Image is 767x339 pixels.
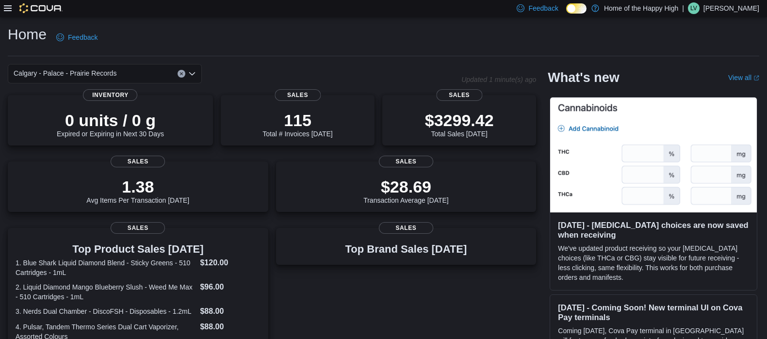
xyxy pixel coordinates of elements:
div: Transaction Average [DATE] [363,177,449,204]
span: Feedback [68,32,98,42]
p: | [682,2,684,14]
p: 1.38 [86,177,189,196]
p: Home of the Happy High [604,2,678,14]
input: Dark Mode [566,3,587,14]
h1: Home [8,25,47,44]
img: Cova [19,3,63,13]
span: Sales [111,222,165,234]
p: 0 units / 0 g [57,111,164,130]
h3: Top Brand Sales [DATE] [345,243,467,255]
span: Sales [111,156,165,167]
span: Inventory [83,89,137,101]
dd: $88.00 [200,321,260,333]
a: Feedback [52,28,101,47]
button: Open list of options [188,70,196,78]
dt: 2. Liquid Diamond Mango Blueberry Slush - Weed Me Max - 510 Cartridges - 1mL [16,282,196,302]
div: Total Sales [DATE] [425,111,494,138]
span: LV [690,2,697,14]
p: Updated 1 minute(s) ago [461,76,536,83]
span: Sales [379,222,433,234]
div: Avg Items Per Transaction [DATE] [86,177,189,204]
h2: What's new [548,70,619,85]
button: Clear input [178,70,185,78]
span: Sales [436,89,482,101]
dt: 1. Blue Shark Liquid Diamond Blend - Sticky Greens - 510 Cartridges - 1mL [16,258,196,277]
p: We've updated product receiving so your [MEDICAL_DATA] choices (like THCa or CBG) stay visible fo... [558,243,749,282]
dd: $120.00 [200,257,260,269]
div: Total # Invoices [DATE] [262,111,332,138]
span: Calgary - Palace - Prairie Records [14,67,116,79]
div: Expired or Expiring in Next 30 Days [57,111,164,138]
h3: [DATE] - Coming Soon! New terminal UI on Cova Pay terminals [558,303,749,322]
p: $28.69 [363,177,449,196]
span: Sales [275,89,321,101]
dd: $96.00 [200,281,260,293]
span: Feedback [528,3,558,13]
svg: External link [753,75,759,81]
span: Sales [379,156,433,167]
div: Lucas Van Grootheest [688,2,700,14]
dd: $88.00 [200,306,260,317]
h3: Top Product Sales [DATE] [16,243,261,255]
p: [PERSON_NAME] [703,2,759,14]
dt: 3. Nerds Dual Chamber - DiscoFSH - Disposables - 1.2mL [16,307,196,316]
a: View allExternal link [728,74,759,81]
h3: [DATE] - [MEDICAL_DATA] choices are now saved when receiving [558,220,749,240]
p: $3299.42 [425,111,494,130]
p: 115 [262,111,332,130]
